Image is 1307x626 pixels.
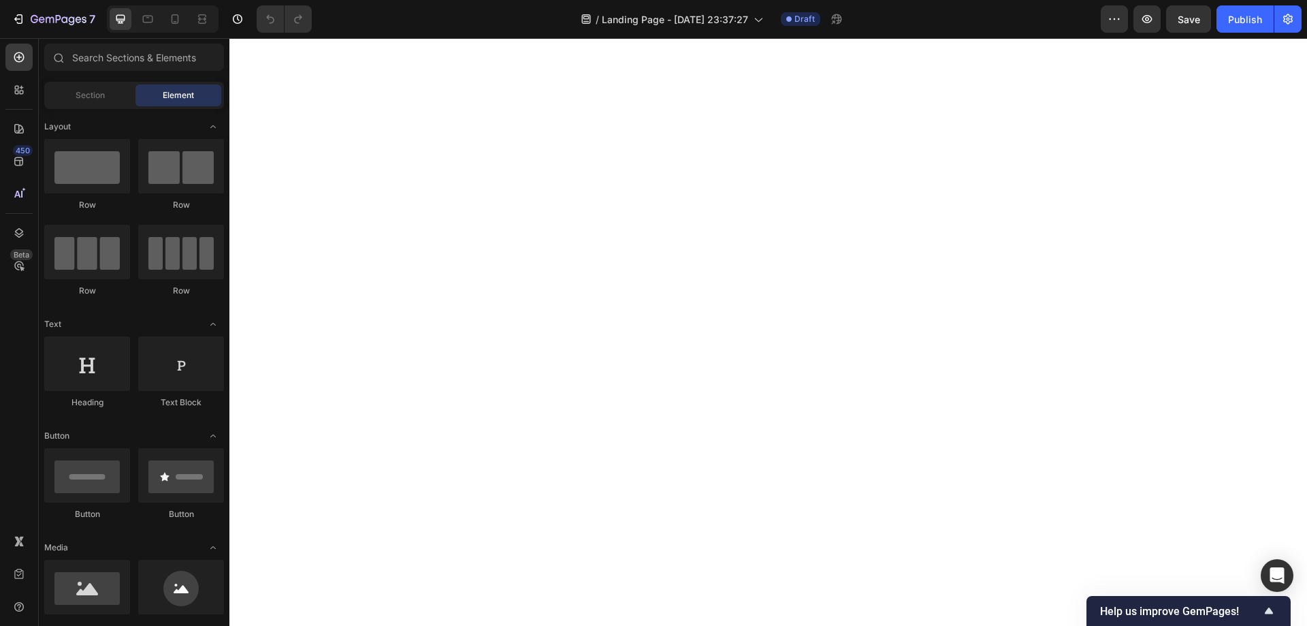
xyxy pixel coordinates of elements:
div: Row [44,199,130,211]
span: Landing Page - [DATE] 23:37:27 [602,12,748,27]
div: 450 [13,145,33,156]
div: Heading [44,396,130,409]
div: Publish [1228,12,1262,27]
div: Button [138,508,224,520]
button: 7 [5,5,101,33]
p: 7 [89,11,95,27]
span: Help us improve GemPages! [1100,605,1261,618]
span: Toggle open [202,537,224,559]
div: Row [138,199,224,211]
span: Text [44,318,61,330]
iframe: Design area [229,38,1307,626]
div: Row [44,285,130,297]
button: Publish [1216,5,1274,33]
span: / [596,12,599,27]
span: Toggle open [202,425,224,447]
button: Save [1166,5,1211,33]
div: Undo/Redo [257,5,312,33]
div: Button [44,508,130,520]
span: Save [1178,14,1200,25]
span: Layout [44,121,71,133]
div: Open Intercom Messenger [1261,559,1293,592]
button: Show survey - Help us improve GemPages! [1100,603,1277,619]
span: Draft [794,13,815,25]
div: Beta [10,249,33,260]
span: Section [76,89,105,101]
span: Toggle open [202,313,224,335]
input: Search Sections & Elements [44,44,224,71]
span: Toggle open [202,116,224,138]
div: Text Block [138,396,224,409]
span: Media [44,542,68,554]
span: Element [163,89,194,101]
span: Button [44,430,69,442]
div: Row [138,285,224,297]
